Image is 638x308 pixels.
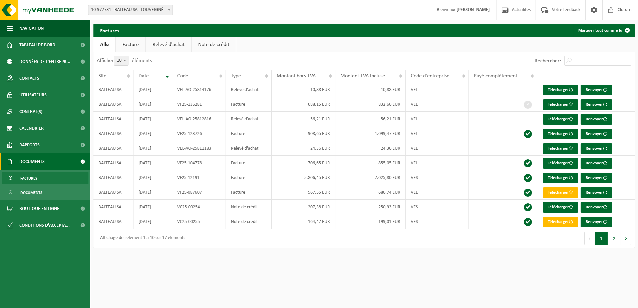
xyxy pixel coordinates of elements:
td: BALTEAU SA [93,170,133,185]
td: Facture [226,97,272,112]
td: BALTEAU SA [93,97,133,112]
td: BALTEAU SA [93,185,133,200]
td: VEL-AO-25814176 [172,82,226,97]
button: Renvoyer [581,217,612,227]
a: Télécharger [543,202,578,213]
td: 5.806,45 EUR [272,170,335,185]
td: 56,21 EUR [272,112,335,126]
td: 24,36 EUR [272,141,335,156]
span: Navigation [19,20,44,37]
td: BALTEAU SA [93,82,133,97]
td: VF25-136281 [172,97,226,112]
td: VF25-087607 [172,185,226,200]
span: 10 [114,56,128,65]
td: BALTEAU SA [93,141,133,156]
td: VEL [406,112,469,126]
button: Marquer tout comme lu [573,24,634,37]
td: 908,65 EUR [272,126,335,141]
td: VF25-104778 [172,156,226,170]
span: Contacts [19,70,39,87]
td: Relevé d'achat [226,112,272,126]
button: Renvoyer [581,143,612,154]
span: Conditions d'accepta... [19,217,70,234]
a: Factures [2,172,88,184]
button: Renvoyer [581,187,612,198]
td: Note de crédit [226,214,272,229]
span: Données de l'entrepr... [19,53,70,70]
a: Télécharger [543,114,578,125]
td: VES [406,170,469,185]
span: Calendrier [19,120,44,137]
span: Factures [20,172,37,185]
td: -250,93 EUR [335,200,406,214]
button: Renvoyer [581,114,612,125]
a: Télécharger [543,99,578,110]
td: 56,21 EUR [335,112,406,126]
td: VES [406,200,469,214]
span: Payé complètement [474,73,517,79]
td: 10,88 EUR [335,82,406,97]
strong: [PERSON_NAME] [456,7,490,12]
td: Facture [226,185,272,200]
td: [DATE] [133,141,172,156]
td: Relevé d'achat [226,141,272,156]
td: VEL-AO-25812816 [172,112,226,126]
td: BALTEAU SA [93,126,133,141]
span: Contrat(s) [19,103,42,120]
td: [DATE] [133,170,172,185]
span: Code d'entreprise [411,73,449,79]
button: 1 [595,232,608,245]
a: Télécharger [543,173,578,183]
button: Renvoyer [581,202,612,213]
span: Date [138,73,149,79]
td: 7.025,80 EUR [335,170,406,185]
td: 1.099,47 EUR [335,126,406,141]
td: Note de crédit [226,200,272,214]
button: Renvoyer [581,158,612,169]
td: 567,55 EUR [272,185,335,200]
span: Documents [19,153,45,170]
td: [DATE] [133,200,172,214]
td: VEL [406,185,469,200]
a: Facture [116,37,145,52]
td: VES [406,214,469,229]
td: VEL [406,156,469,170]
a: Note de crédit [192,37,236,52]
h2: Factures [93,24,126,37]
td: [DATE] [133,126,172,141]
button: Renvoyer [581,173,612,183]
a: Télécharger [543,143,578,154]
button: Next [621,232,631,245]
span: Code [177,73,188,79]
a: Alle [93,37,115,52]
td: [DATE] [133,185,172,200]
span: Documents [20,186,42,199]
span: Type [231,73,241,79]
button: Previous [584,232,595,245]
span: 10-977731 - BALTEAU SA - LOUVEIGNÉ [88,5,173,15]
td: Facture [226,170,272,185]
a: Télécharger [543,85,578,95]
span: Rapports [19,137,40,153]
td: 686,74 EUR [335,185,406,200]
td: Relevé d'achat [226,82,272,97]
label: Afficher éléments [97,58,152,63]
td: VF25-12191 [172,170,226,185]
button: Renvoyer [581,99,612,110]
td: [DATE] [133,82,172,97]
span: Montant TVA incluse [340,73,385,79]
td: VC25-00255 [172,214,226,229]
td: 688,15 EUR [272,97,335,112]
td: [DATE] [133,156,172,170]
td: [DATE] [133,112,172,126]
button: Renvoyer [581,85,612,95]
td: BALTEAU SA [93,214,133,229]
span: Montant hors TVA [277,73,316,79]
td: 855,05 EUR [335,156,406,170]
a: Relevé d'achat [146,37,191,52]
td: Facture [226,126,272,141]
a: Télécharger [543,217,578,227]
td: Facture [226,156,272,170]
td: VEL [406,126,469,141]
